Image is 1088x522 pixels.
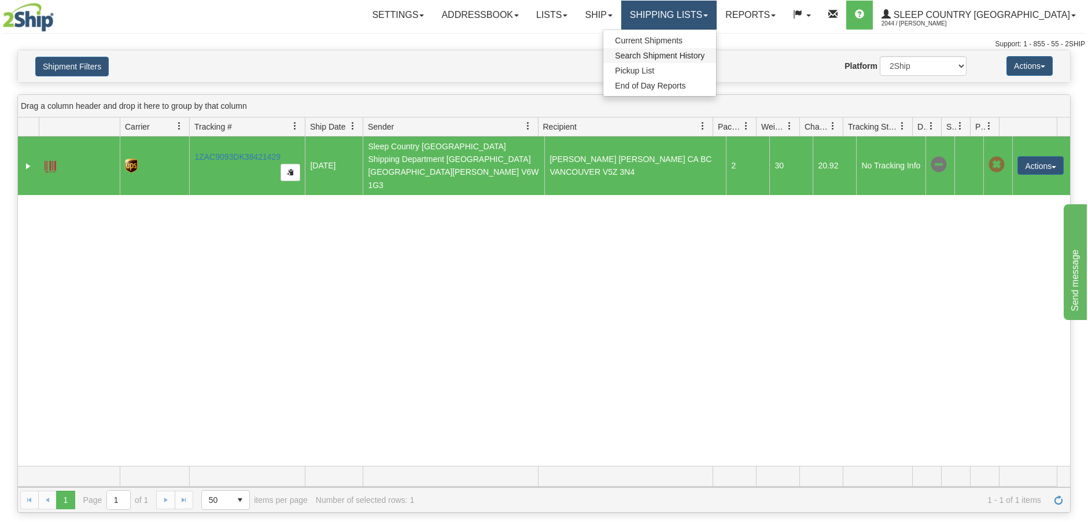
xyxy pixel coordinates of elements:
a: Search Shipment History [603,48,716,63]
a: Reports [717,1,784,30]
img: 8 - UPS [125,159,137,173]
a: 1ZAC9093DK38421429 [194,152,281,161]
span: Sleep Country [GEOGRAPHIC_DATA] [891,10,1070,20]
span: Packages [718,121,742,133]
a: Tracking Status filter column settings [892,116,912,136]
a: Packages filter column settings [736,116,756,136]
span: select [231,491,249,509]
a: Shipment Issues filter column settings [950,116,970,136]
button: Copy to clipboard [281,164,300,181]
a: Settings [363,1,433,30]
span: Search Shipment History [615,51,705,60]
a: Expand [23,160,34,172]
a: End of Day Reports [603,78,716,93]
a: Recipient filter column settings [693,116,713,136]
span: Delivery Status [917,121,927,133]
td: [PERSON_NAME] [PERSON_NAME] CA BC VANCOUVER V5Z 3N4 [544,137,726,195]
a: Ship Date filter column settings [343,116,363,136]
button: Actions [1017,156,1064,175]
span: Carrier [125,121,150,133]
span: End of Day Reports [615,81,685,90]
span: Weight [761,121,785,133]
a: Carrier filter column settings [169,116,189,136]
a: Addressbook [433,1,528,30]
td: 20.92 [813,137,856,195]
span: Page 1 [56,491,75,509]
input: Page 1 [107,491,130,509]
td: [DATE] [305,137,363,195]
a: Sleep Country [GEOGRAPHIC_DATA] 2044 / [PERSON_NAME] [873,1,1085,30]
a: Delivery Status filter column settings [921,116,941,136]
label: Platform [844,60,877,72]
span: Charge [805,121,829,133]
div: grid grouping header [18,95,1070,117]
span: Pickup List [615,66,654,75]
span: items per page [201,490,308,510]
a: Current Shipments [603,33,716,48]
a: Ship [576,1,621,30]
a: Lists [528,1,576,30]
span: No Tracking Info [931,157,947,173]
a: Charge filter column settings [823,116,843,136]
img: logo2044.jpg [3,3,54,32]
a: Sender filter column settings [518,116,538,136]
a: Shipping lists [621,1,717,30]
span: Tracking # [194,121,232,133]
span: Tracking Status [848,121,898,133]
span: Shipment Issues [946,121,956,133]
a: Tracking # filter column settings [285,116,305,136]
a: Refresh [1049,491,1068,509]
span: 2044 / [PERSON_NAME] [882,18,968,30]
span: Page sizes drop down [201,490,250,510]
iframe: chat widget [1061,202,1087,320]
span: 50 [209,494,224,506]
span: Ship Date [310,121,345,133]
span: Recipient [543,121,577,133]
a: Weight filter column settings [780,116,799,136]
td: 2 [726,137,769,195]
span: Sender [368,121,394,133]
a: Pickup Status filter column settings [979,116,999,136]
td: 30 [769,137,813,195]
td: Sleep Country [GEOGRAPHIC_DATA] Shipping Department [GEOGRAPHIC_DATA] [GEOGRAPHIC_DATA][PERSON_NA... [363,137,544,195]
span: Pickup Status [975,121,985,133]
div: Number of selected rows: 1 [316,495,414,505]
a: Pickup List [603,63,716,78]
button: Actions [1006,56,1053,76]
td: No Tracking Info [856,137,925,195]
button: Shipment Filters [35,57,109,76]
span: Page of 1 [83,490,149,510]
span: Current Shipments [615,36,683,45]
div: Support: 1 - 855 - 55 - 2SHIP [3,39,1085,49]
span: Pickup Not Assigned [989,157,1005,173]
span: 1 - 1 of 1 items [422,495,1041,505]
a: Label [45,156,56,174]
div: Send message [9,7,107,21]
